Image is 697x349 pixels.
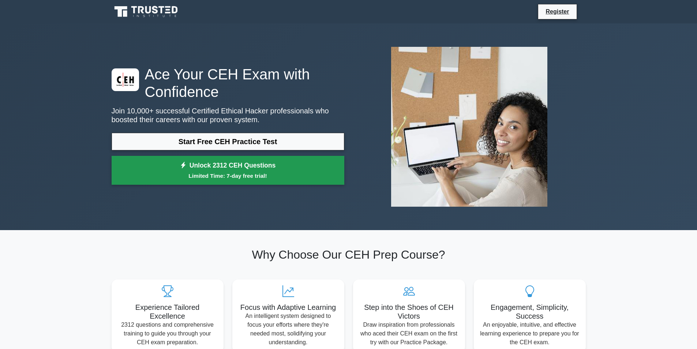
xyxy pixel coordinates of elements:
a: Unlock 2312 CEH QuestionsLimited Time: 7-day free trial! [112,156,344,185]
p: Draw inspiration from professionals who aced their CEH exam on the first try with our Practice Pa... [359,320,459,347]
h1: Ace Your CEH Exam with Confidence [112,65,344,101]
h5: Engagement, Simplicity, Success [480,303,580,320]
h5: Experience Tailored Excellence [117,303,218,320]
p: An enjoyable, intuitive, and effective learning experience to prepare you for the CEH exam. [480,320,580,347]
a: Start Free CEH Practice Test [112,133,344,150]
p: 2312 questions and comprehensive training to guide you through your CEH exam preparation. [117,320,218,347]
a: Register [541,7,573,16]
p: An intelligent system designed to focus your efforts where they're needed most, solidifying your ... [238,312,338,347]
p: Join 10,000+ successful Certified Ethical Hacker professionals who boosted their careers with our... [112,106,344,124]
small: Limited Time: 7-day free trial! [121,172,335,180]
h5: Focus with Adaptive Learning [238,303,338,312]
h5: Step into the Shoes of CEH Victors [359,303,459,320]
h2: Why Choose Our CEH Prep Course? [112,248,586,262]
